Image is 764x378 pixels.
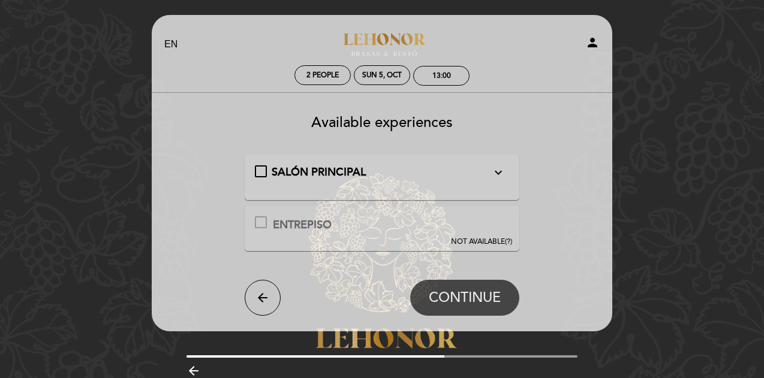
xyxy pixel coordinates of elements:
[432,71,451,80] div: 13:00
[307,28,457,61] a: Lehonor - Brasas & Resto
[245,280,281,316] button: arrow_back
[429,290,501,307] span: CONTINUE
[187,364,201,378] i: arrow_backward
[273,217,332,233] div: ENTREPISO
[255,291,270,305] i: arrow_back
[451,237,505,246] span: NOT AVAILABLE
[306,71,339,80] span: 2 people
[491,165,506,180] i: expand_more
[255,165,510,180] md-checkbox: SALÓN PRINCIPAL expand_more
[362,71,402,80] div: Sun 5, Oct
[585,35,600,54] button: person
[488,165,509,180] button: expand_more
[272,165,366,179] span: SALÓN PRINCIPAL
[410,280,519,316] button: CONTINUE
[447,207,516,247] button: NOT AVAILABLE(?)
[451,237,512,247] div: (?)
[311,114,453,131] span: Available experiences
[585,35,600,50] i: person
